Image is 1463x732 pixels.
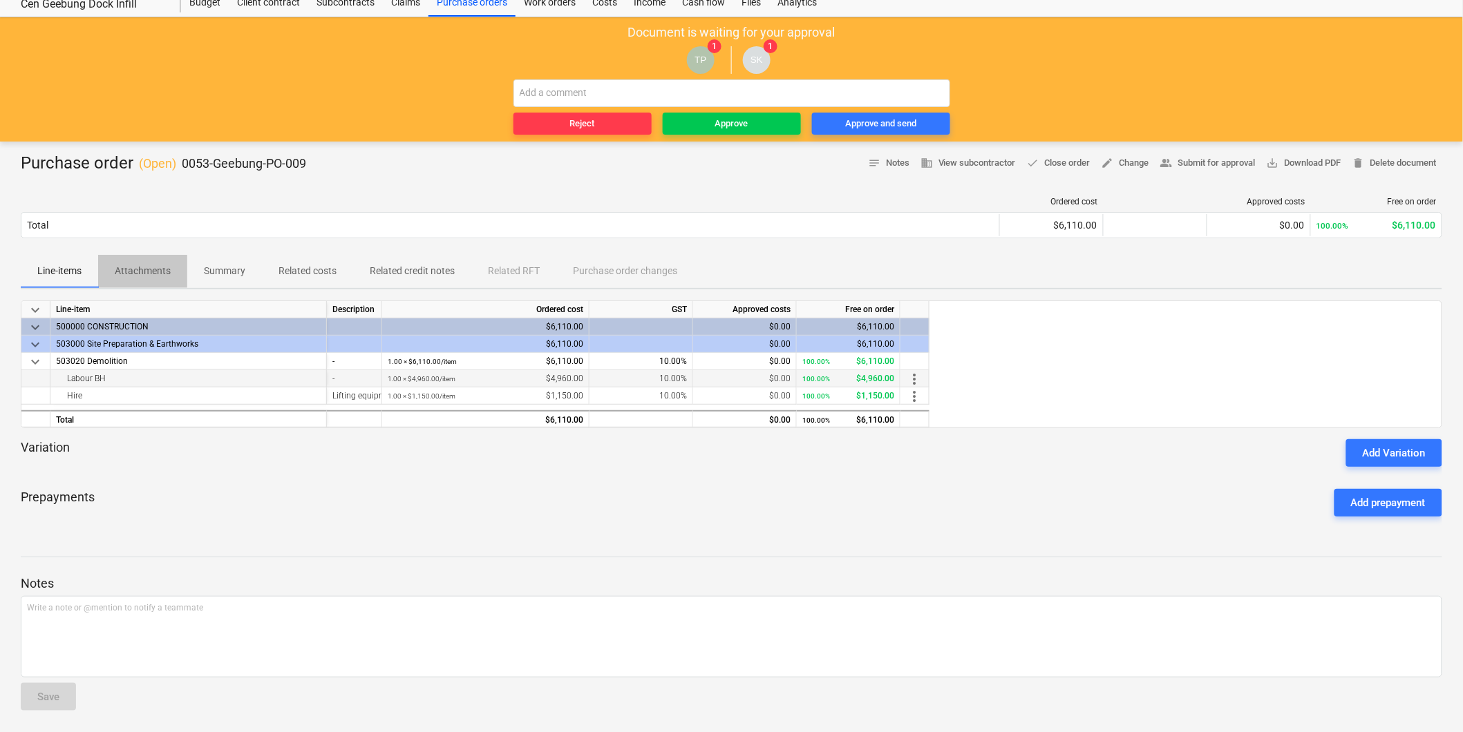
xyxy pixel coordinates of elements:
[699,387,791,405] div: $0.00
[1316,221,1349,231] small: 100.00%
[388,318,583,336] div: $6,110.00
[589,370,693,387] div: 10.00%
[1261,153,1347,174] button: Download PDF
[332,387,376,405] div: Lifting equipment
[388,412,583,429] div: $6,110.00
[139,155,176,172] p: ( Open )
[1363,444,1426,462] div: Add Variation
[27,220,48,231] div: Total
[802,318,894,336] div: $6,110.00
[56,336,321,352] div: 503000 Site Preparation & Earthworks
[50,301,327,318] div: Line-item
[388,358,457,365] small: 1.00 × $6,110.00 / item
[802,375,830,383] small: 100.00%
[699,318,791,336] div: $0.00
[715,116,748,132] div: Approve
[27,336,44,353] span: keyboard_arrow_down
[279,264,337,278] p: Related costs
[1352,157,1365,169] span: delete
[388,353,583,370] div: $6,110.00
[21,575,1442,592] p: Notes
[1027,155,1091,171] span: Close order
[751,55,763,65] span: SK
[1334,489,1442,517] button: Add prepayment
[1347,153,1442,174] button: Delete document
[1346,439,1442,467] button: Add Variation
[204,264,245,278] p: Summary
[1316,220,1436,231] div: $6,110.00
[663,113,801,135] button: Approve
[802,370,894,387] div: $4,960.00
[868,157,880,169] span: notes
[327,301,382,318] div: Description
[388,387,583,405] div: $1,150.00
[56,356,128,366] span: 503020 Demolition
[699,353,791,370] div: $0.00
[370,264,455,278] p: Related credit notes
[693,301,797,318] div: Approved costs
[1267,157,1279,169] span: save_alt
[921,155,1016,171] span: View subcontractor
[21,489,95,517] p: Prepayments
[1351,494,1426,512] div: Add prepayment
[868,155,909,171] span: Notes
[27,302,44,318] span: keyboard_arrow_down
[1213,220,1305,231] div: $0.00
[802,392,830,400] small: 100.00%
[388,392,455,400] small: 1.00 × $1,150.00 / item
[1213,197,1305,206] div: Approved costs
[589,353,693,370] div: 10.00%
[115,264,171,278] p: Attachments
[332,370,376,387] div: -
[699,336,791,353] div: $0.00
[1006,197,1098,206] div: Ordered cost
[802,387,894,405] div: $1,150.00
[570,116,595,132] div: Reject
[802,412,894,429] div: $6,110.00
[27,319,44,336] span: keyboard_arrow_down
[513,79,950,107] input: Add a comment
[1394,666,1463,732] iframe: Chat Widget
[50,410,327,427] div: Total
[1316,197,1437,206] div: Free on order
[915,153,1021,174] button: View subcontractor
[21,439,70,467] p: Variation
[1352,155,1437,171] span: Delete document
[1102,155,1149,171] span: Change
[1160,157,1173,169] span: people_alt
[802,358,830,365] small: 100.00%
[56,318,321,335] div: 500000 CONSTRUCTION
[21,153,306,175] div: Purchase order
[1027,157,1039,169] span: done
[699,370,791,387] div: $0.00
[56,387,321,404] div: Hire
[388,336,583,353] div: $6,110.00
[862,153,915,174] button: Notes
[845,116,916,132] div: Approve and send
[1021,153,1096,174] button: Close order
[56,370,321,387] div: Labour BH
[906,371,923,387] span: more_vert
[27,354,44,370] span: keyboard_arrow_down
[513,113,652,135] button: Reject
[382,301,589,318] div: Ordered cost
[388,375,455,383] small: 1.00 × $4,960.00 / item
[1096,153,1155,174] button: Change
[628,24,836,41] p: Document is waiting for your approval
[1155,153,1261,174] button: Submit for approval
[1267,155,1341,171] span: Download PDF
[797,301,900,318] div: Free on order
[37,264,82,278] p: Line-items
[802,416,830,424] small: 100.00%
[764,39,777,53] span: 1
[699,412,791,429] div: $0.00
[182,155,306,172] p: 0053-Geebung-PO-009
[802,353,894,370] div: $6,110.00
[906,388,923,405] span: more_vert
[921,157,933,169] span: business
[687,46,715,74] div: Tejas Pawar
[388,370,583,387] div: $4,960.00
[332,353,376,370] div: -
[589,387,693,405] div: 10.00%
